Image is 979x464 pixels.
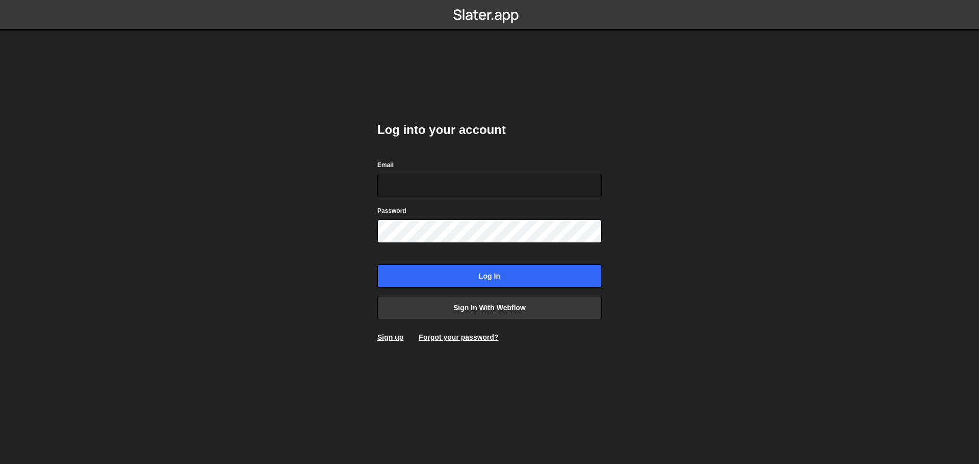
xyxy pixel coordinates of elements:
[377,160,394,170] label: Email
[377,122,602,138] h2: Log into your account
[377,296,602,319] a: Sign in with Webflow
[377,333,403,341] a: Sign up
[419,333,498,341] a: Forgot your password?
[377,206,406,216] label: Password
[377,264,602,288] input: Log in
